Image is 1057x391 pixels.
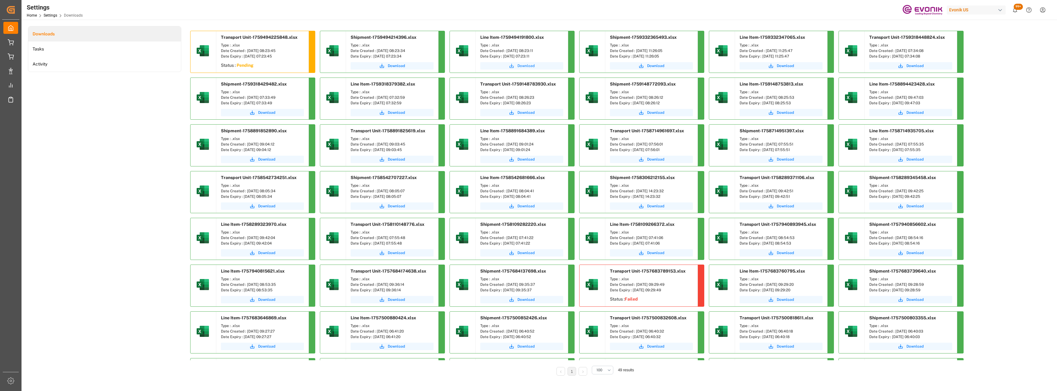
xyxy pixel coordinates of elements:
div: Type : .xlsx [480,89,563,95]
img: microsoft-excel-2019--v1.png [455,324,470,339]
a: Download [351,249,434,257]
div: Type : .xlsx [221,42,304,48]
img: microsoft-excel-2019--v1.png [714,184,729,198]
span: Shipment-1759494214396.xlsx [351,35,416,40]
img: microsoft-excel-2019--v1.png [325,230,340,245]
img: microsoft-excel-2019--v1.png [584,43,599,58]
div: Date Created : [DATE] 09:47:03 [869,95,952,100]
img: microsoft-excel-2019--v1.png [195,137,210,152]
div: Date Expiry : [DATE] 08:05:07 [351,194,434,199]
img: microsoft-excel-2019--v1.png [195,324,210,339]
button: Download [351,202,434,210]
span: Download [388,250,405,256]
span: Download [388,157,405,162]
div: Type : .xlsx [480,136,563,142]
div: Type : .xlsx [351,42,434,48]
span: Download [647,344,664,349]
img: microsoft-excel-2019--v1.png [584,230,599,245]
img: microsoft-excel-2019--v1.png [844,184,859,198]
button: Download [869,62,952,70]
a: Download [480,343,563,350]
button: Evonik US [947,4,1008,16]
span: Download [258,110,275,115]
button: Download [610,156,693,163]
img: microsoft-excel-2019--v1.png [844,230,859,245]
span: Download [906,203,924,209]
div: Date Expiry : [DATE] 09:47:03 [869,100,952,106]
a: Download [869,109,952,116]
div: Type : .xlsx [869,136,952,142]
div: Date Created : [DATE] 08:05:07 [351,188,434,194]
button: Download [480,249,563,257]
img: microsoft-excel-2019--v1.png [584,90,599,105]
span: Download [517,297,535,302]
img: microsoft-excel-2019--v1.png [714,137,729,152]
button: Download [480,202,563,210]
span: Shipment-1758306212155.xlsx [610,175,675,180]
img: microsoft-excel-2019--v1.png [325,137,340,152]
div: Date Expiry : [DATE] 07:55:48 [351,241,434,246]
img: microsoft-excel-2019--v1.png [844,324,859,339]
div: Type : .xlsx [610,229,693,235]
div: Date Expiry : [DATE] 07:23:45 [221,54,304,59]
a: Home [27,13,37,18]
div: Type : .xlsx [351,229,434,235]
span: Download [906,344,924,349]
img: microsoft-excel-2019--v1.png [714,43,729,58]
div: Type : .xlsx [740,89,823,95]
a: Download [351,343,434,350]
div: Date Expiry : [DATE] 11:26:05 [610,54,693,59]
span: Line Item-1758714935705.xlsx [869,128,934,133]
button: Download [740,62,823,70]
span: Download [258,344,275,349]
button: Download [351,109,434,116]
span: Transport Unit-1758110148776.xlsx [351,222,424,227]
div: Date Expiry : [DATE] 08:25:53 [740,100,823,106]
button: open menu [592,366,613,374]
span: Transport Unit-1758289371106.xlsx [740,175,814,180]
div: Type : .xlsx [869,89,952,95]
img: microsoft-excel-2019--v1.png [584,277,599,292]
span: Download [388,297,405,302]
div: Date Created : [DATE] 07:56:01 [610,142,693,147]
button: Download [740,109,823,116]
button: Download [480,62,563,70]
img: microsoft-excel-2019--v1.png [195,230,210,245]
div: Status : [605,294,697,305]
img: microsoft-excel-2019--v1.png [584,184,599,198]
a: Download [740,156,823,163]
div: Evonik US [947,6,1006,14]
a: 1 [571,369,573,374]
div: Date Created : [DATE] 07:33:49 [221,95,304,100]
div: Date Created : [DATE] 08:54:16 [869,235,952,241]
button: Download [351,296,434,303]
div: Type : .xlsx [221,89,304,95]
div: Date Expiry : [DATE] 07:32:59 [351,100,434,106]
div: Date Expiry : [DATE] 07:55:35 [869,147,952,153]
button: Download [480,109,563,116]
button: Download [610,62,693,70]
div: Type : .xlsx [740,42,823,48]
span: Transport Unit-1758891825619.xlsx [351,128,425,133]
button: Download [221,343,304,350]
div: Type : .xlsx [480,229,563,235]
img: microsoft-excel-2019--v1.png [584,137,599,152]
span: Download [647,157,664,162]
div: Date Expiry : [DATE] 09:42:25 [869,194,952,199]
button: Download [610,343,693,350]
span: Download [517,110,535,115]
img: microsoft-excel-2019--v1.png [455,277,470,292]
span: Download [777,297,794,302]
div: Date Created : [DATE] 08:23:45 [221,48,304,54]
div: Date Created : [DATE] 08:54:53 [740,235,823,241]
button: Download [610,202,693,210]
a: Download [221,202,304,210]
span: Download [258,203,275,209]
img: microsoft-excel-2019--v1.png [455,184,470,198]
span: Download [906,63,924,69]
div: Date Expiry : [DATE] 07:56:01 [610,147,693,153]
div: Date Created : [DATE] 08:05:34 [221,188,304,194]
div: Date Created : [DATE] 08:23:11 [480,48,563,54]
div: Type : .xlsx [221,183,304,188]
